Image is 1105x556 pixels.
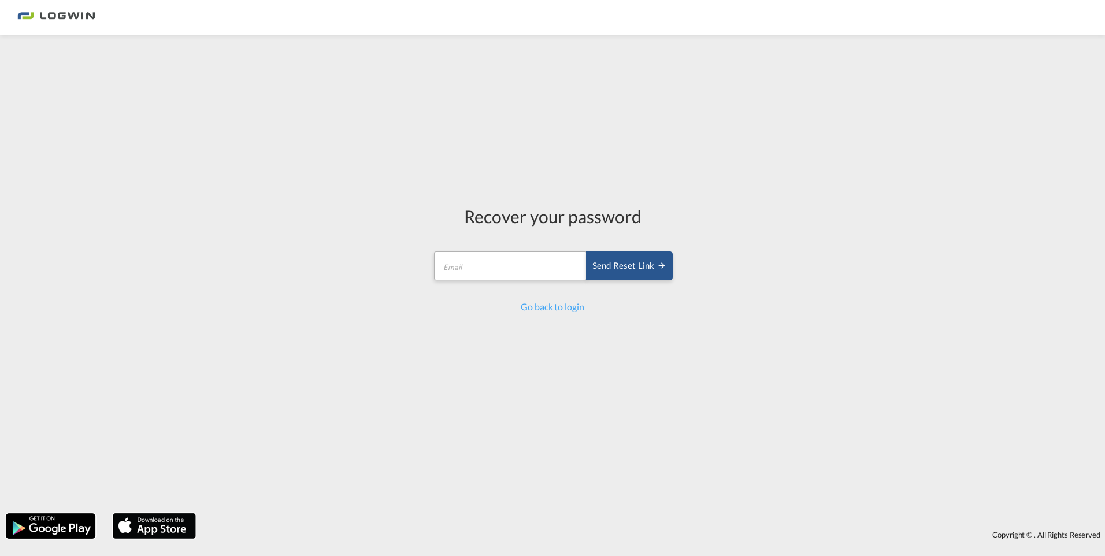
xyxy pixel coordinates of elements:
[657,261,666,270] md-icon: icon-arrow-right
[586,251,673,280] button: SEND RESET LINK
[521,301,584,312] a: Go back to login
[592,260,666,273] div: Send reset link
[5,512,97,540] img: google.png
[434,251,587,280] input: Email
[432,204,673,228] div: Recover your password
[17,5,95,31] img: bc73a0e0d8c111efacd525e4c8ad7d32.png
[202,525,1105,544] div: Copyright © . All Rights Reserved
[112,512,197,540] img: apple.png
